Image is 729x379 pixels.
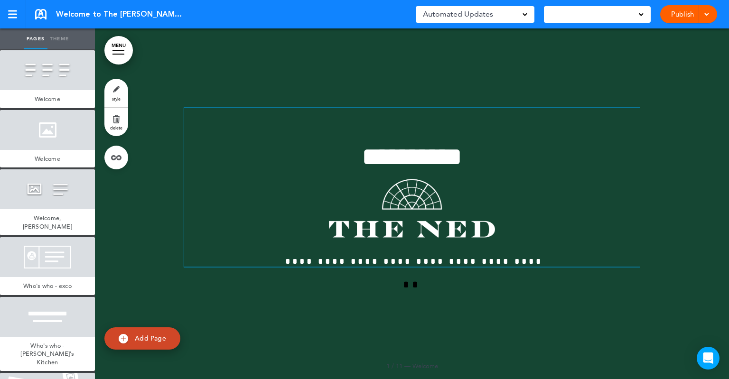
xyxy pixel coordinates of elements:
a: delete [104,108,128,136]
a: Add Page [104,327,180,350]
span: Who's who - [PERSON_NAME]'s Kitchen [20,342,75,366]
a: style [104,79,128,107]
span: Who's who - exco [23,282,72,290]
span: Welcome [35,155,60,163]
span: — [404,362,411,370]
a: MENU [104,36,133,65]
img: add.svg [119,334,128,343]
img: 1703765338980.png [329,179,495,237]
span: style [112,96,121,102]
span: Welcome to The [PERSON_NAME], [PERSON_NAME] [56,9,184,19]
span: Welcome [35,95,60,103]
span: Automated Updates [423,8,493,21]
span: 1 / 11 [386,362,402,370]
span: delete [110,125,122,130]
a: Publish [667,5,697,23]
a: Pages [24,28,47,49]
span: Welcome [412,362,438,370]
div: Open Intercom Messenger [697,347,720,370]
span: Add Page [135,334,166,342]
a: Theme [47,28,71,49]
span: Welcome, [PERSON_NAME] [23,214,72,231]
